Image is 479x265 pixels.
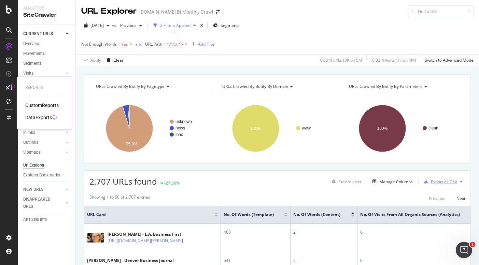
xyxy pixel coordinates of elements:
[89,176,157,187] span: 2,707 URLs found
[89,194,150,202] div: Showing 1 to 50 of 2,707 entries
[104,55,124,66] button: Clear
[23,149,41,156] div: Sitemaps
[23,30,53,37] div: CURRENT URLS
[456,194,465,202] button: Next
[117,22,137,28] span: Previous
[126,142,138,146] text: 95.3%
[293,212,341,218] span: No. of Words (Content)
[379,179,413,185] div: Manage Columns
[222,83,288,89] span: URLs Crawled By Botify By domain
[224,229,287,235] div: 468
[425,57,474,63] div: Switch to Advanced Mode
[23,11,70,19] div: SiteCrawler
[87,233,104,243] img: main image
[421,176,457,187] button: Export as CSV
[23,50,71,57] a: Movements
[23,162,44,169] div: Url Explorer
[89,99,211,158] svg: A chart.
[139,9,213,15] div: [DOMAIN_NAME] Bi-Monthly Crawl
[25,102,59,109] a: CustomReports
[408,5,474,17] input: Find a URL
[210,20,242,31] button: Segments
[342,99,464,158] svg: A chart.
[23,70,64,77] a: Visits
[23,196,58,210] div: DISAPPEARED URLS
[216,99,337,158] svg: A chart.
[96,83,165,89] span: URLs Crawled By Botify By pagetype
[429,196,445,201] div: Previous
[320,57,364,63] div: 0.05 % URLs ( 3K on 5M )
[108,237,183,244] a: [URL][DOMAIN_NAME][PERSON_NAME]
[429,194,445,202] button: Previous
[349,83,422,89] span: URLs Crawled By Botify By parameters
[293,229,354,235] div: 2
[81,41,117,47] span: Not Enough Words
[23,40,71,47] a: Overview
[23,216,71,223] a: Analysis Info
[95,81,206,92] h4: URLs Crawled By Botify By pagetype
[25,85,64,91] div: Reports
[175,132,183,137] text: inno
[329,176,361,187] button: Create alert
[428,126,438,130] text: clean
[145,41,162,47] span: URL Path
[221,22,240,28] span: Segments
[112,22,117,28] span: vs
[224,258,287,264] div: 541
[377,126,388,131] text: 100%
[81,55,101,66] button: Apply
[23,50,45,57] div: Movements
[216,10,220,14] div: arrow-right-arrow-left
[470,242,475,247] span: 1
[135,41,142,47] div: and
[431,179,457,185] div: Export as CSV
[23,5,70,11] div: Analytics
[23,172,71,179] a: Explorer Bookmarks
[301,126,311,130] text: www
[199,22,205,29] div: times
[90,22,104,28] span: 2025 Aug. 27th
[23,60,71,67] a: Segments
[118,41,120,47] span: =
[121,40,128,49] span: Yes
[81,20,112,31] button: [DATE]
[23,139,64,146] a: Outlinks
[360,229,474,235] div: 0
[175,126,185,130] text: news
[370,177,413,186] button: Manage Columns
[189,40,216,48] button: Add Filter
[198,41,216,47] div: Add Filter
[23,30,64,37] a: CURRENT URLS
[456,196,465,201] div: Next
[163,41,166,47] span: =
[113,57,124,63] div: Clear
[23,162,71,169] a: Url Explorer
[23,186,64,193] a: NEW URLS
[372,57,416,63] div: 0.03 % Visits ( 1K on 4M )
[23,172,60,179] div: Explorer Bookmarks
[23,70,33,77] div: Visits
[23,60,42,67] div: Segments
[293,258,354,264] div: 2
[338,179,361,185] div: Create alert
[160,22,191,28] div: 2 Filters Applied
[25,114,52,121] a: DataExports
[23,139,38,146] div: Outlinks
[251,126,261,131] text: 100%
[360,212,460,218] span: No. of Visits from All Organic Sources (Analytics)
[151,20,199,31] button: 2 Filters Applied
[90,57,101,63] div: Apply
[422,55,474,66] button: Switch to Advanced Mode
[224,212,274,218] span: No. of Words (Template)
[117,20,145,31] button: Previous
[164,180,180,186] div: -27.36%
[221,81,333,92] h4: URLs Crawled By Botify By domain
[23,186,43,193] div: NEW URLS
[81,5,137,17] div: URL Explorer
[23,129,35,136] div: Inlinks
[456,242,472,258] iframe: Intercom live chat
